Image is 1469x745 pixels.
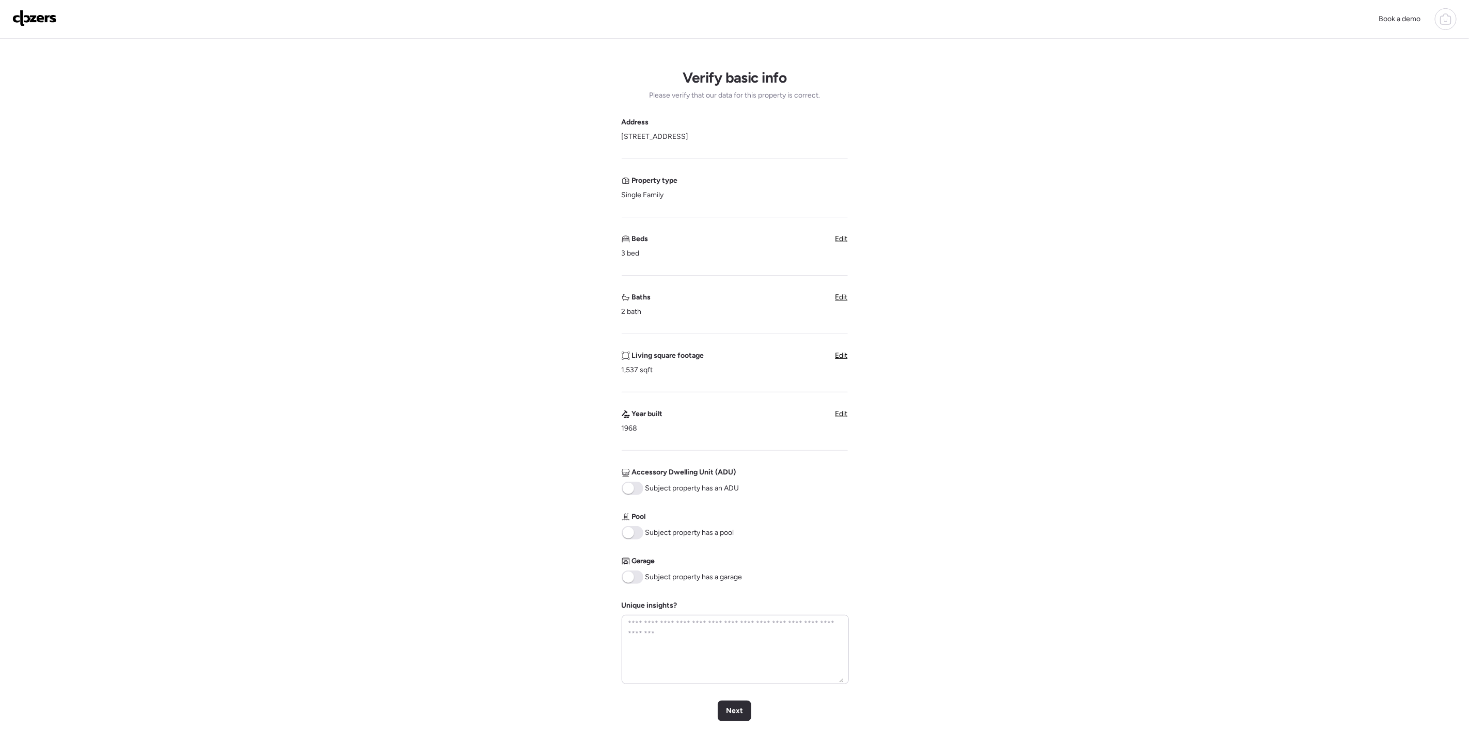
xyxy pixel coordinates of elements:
label: Unique insights? [622,601,677,610]
span: Baths [632,292,651,303]
span: Edit [835,293,848,302]
span: Subject property has a pool [645,528,734,538]
span: Single Family [622,190,664,200]
span: Garage [632,556,655,566]
span: Please verify that our data for this property is correct. [649,90,820,101]
span: Year built [632,409,663,419]
span: Edit [835,234,848,243]
span: Pool [632,512,646,522]
img: Logo [12,10,57,26]
span: 3 bed [622,248,640,259]
span: 1,537 sqft [622,365,653,375]
span: Accessory Dwelling Unit (ADU) [632,467,736,478]
span: Book a demo [1379,14,1420,23]
span: Property type [632,176,678,186]
span: Subject property has an ADU [645,483,739,494]
span: 2 bath [622,307,642,317]
span: 1968 [622,423,638,434]
span: Beds [632,234,649,244]
span: Edit [835,351,848,360]
span: Subject property has a garage [645,572,743,582]
span: Address [622,117,649,128]
span: Living square footage [632,351,704,361]
span: Edit [835,409,848,418]
span: [STREET_ADDRESS] [622,132,689,142]
span: Next [726,706,743,716]
h1: Verify basic info [683,69,786,86]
